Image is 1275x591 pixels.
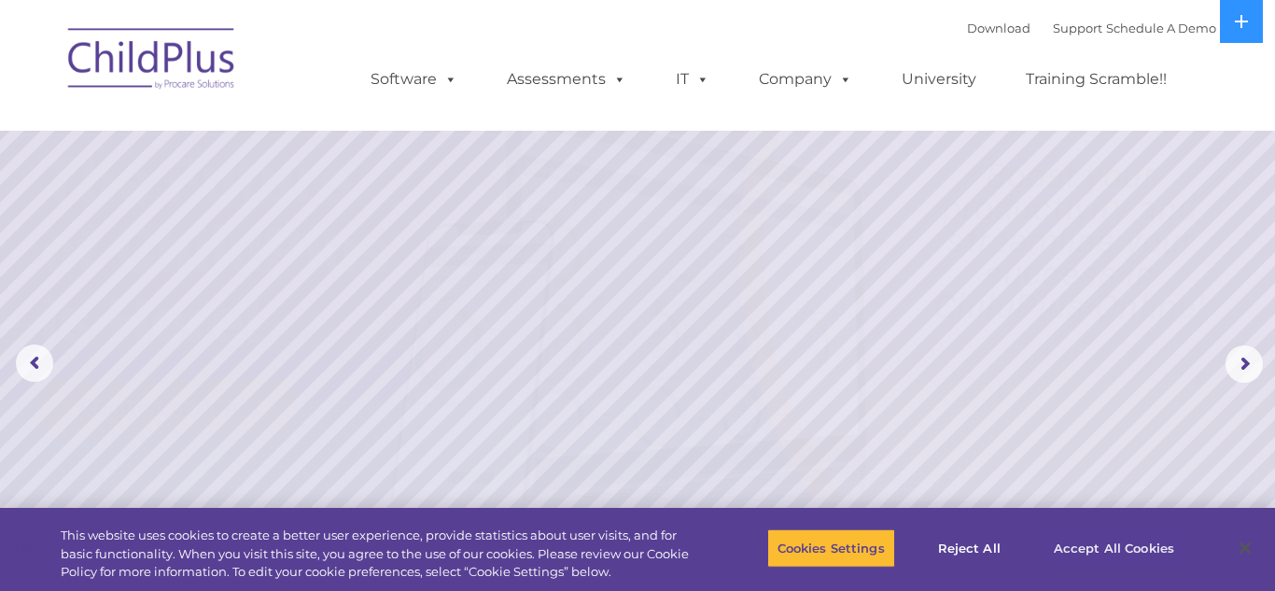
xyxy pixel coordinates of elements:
[1053,21,1102,35] a: Support
[1106,21,1216,35] a: Schedule A Demo
[488,61,645,98] a: Assessments
[1225,528,1266,569] button: Close
[740,61,871,98] a: Company
[259,123,316,137] span: Last name
[767,528,895,568] button: Cookies Settings
[911,528,1028,568] button: Reject All
[967,21,1030,35] a: Download
[59,15,245,108] img: ChildPlus by Procare Solutions
[967,21,1216,35] font: |
[883,61,995,98] a: University
[352,61,476,98] a: Software
[61,527,701,582] div: This website uses cookies to create a better user experience, provide statistics about user visit...
[1044,528,1184,568] button: Accept All Cookies
[259,200,339,214] span: Phone number
[1007,61,1185,98] a: Training Scramble!!
[657,61,728,98] a: IT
